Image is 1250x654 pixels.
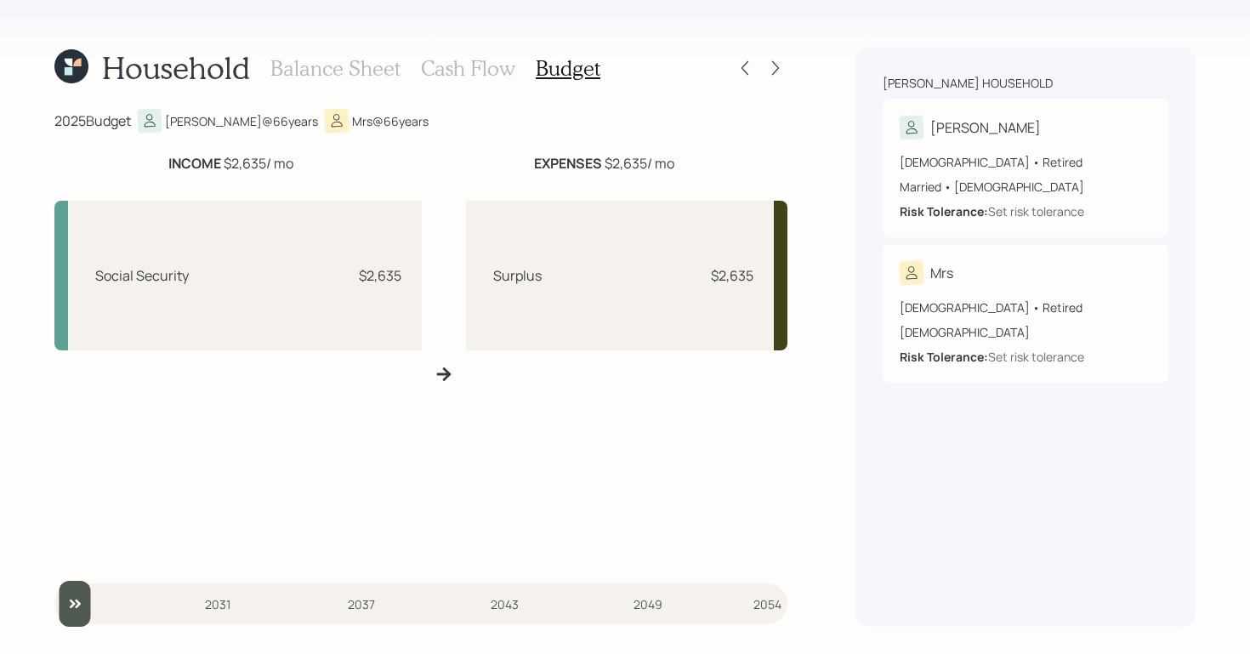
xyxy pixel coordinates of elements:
[930,263,953,283] div: Mrs
[168,154,221,173] b: INCOME
[102,49,250,86] h1: Household
[988,348,1084,366] div: Set risk tolerance
[165,112,318,130] div: [PERSON_NAME] @ 66 years
[900,178,1151,196] div: Married • [DEMOGRAPHIC_DATA]
[95,265,189,286] div: Social Security
[359,265,401,286] div: $2,635
[900,299,1151,316] div: [DEMOGRAPHIC_DATA] • Retired
[883,75,1053,92] div: [PERSON_NAME] household
[988,202,1084,220] div: Set risk tolerance
[930,117,1041,138] div: [PERSON_NAME]
[534,153,674,173] div: $2,635 / mo
[900,349,988,365] b: Risk Tolerance:
[536,56,600,81] h3: Budget
[168,153,293,173] div: $2,635 / mo
[421,56,515,81] h3: Cash Flow
[711,265,753,286] div: $2,635
[900,153,1151,171] div: [DEMOGRAPHIC_DATA] • Retired
[900,323,1151,341] div: [DEMOGRAPHIC_DATA]
[270,56,401,81] h3: Balance Sheet
[534,154,602,173] b: EXPENSES
[493,265,542,286] div: Surplus
[900,203,988,219] b: Risk Tolerance:
[352,112,429,130] div: Mrs @ 66 years
[54,111,131,131] div: 2025 Budget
